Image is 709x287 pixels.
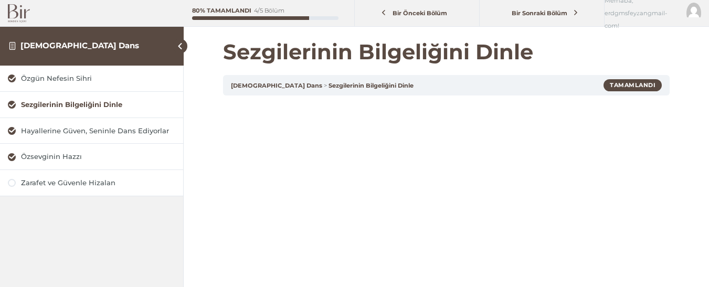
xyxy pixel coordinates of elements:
a: Sezgilerinin Bilgeliğini Dinle [8,100,175,110]
img: Bir Logo [8,4,30,23]
a: Hayallerine Güven, Seninle Dans Ediyorlar [8,126,175,136]
h1: Sezgilerinin Bilgeliğini Dinle [223,39,670,65]
div: 80% Tamamlandı [192,8,251,14]
a: Özgün Nefesin Sihri [8,73,175,83]
a: [DEMOGRAPHIC_DATA] Dans [231,82,322,89]
div: Sezgilerinin Bilgeliğini Dinle [21,100,175,110]
a: [DEMOGRAPHIC_DATA] Dans [20,40,139,50]
a: Zarafet ve Güvenle Hizalan [8,178,175,188]
div: Özsevginin Hazzı [21,152,175,162]
div: Hayallerine Güven, Seninle Dans Ediyorlar [21,126,175,136]
span: Bir Önceki Bölüm [386,9,453,17]
div: 4/5 Bölüm [254,8,284,14]
a: Bir Sonraki Bölüm [482,4,601,23]
a: Özsevginin Hazzı [8,152,175,162]
a: Sezgilerinin Bilgeliğini Dinle [329,82,414,89]
span: Bir Sonraki Bölüm [505,9,573,17]
a: Bir Önceki Bölüm [357,4,477,23]
div: Zarafet ve Güvenle Hizalan [21,178,175,188]
div: Tamamlandı [604,79,662,91]
div: Özgün Nefesin Sihri [21,73,175,83]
